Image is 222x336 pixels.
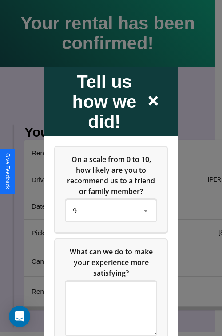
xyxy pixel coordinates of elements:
[62,71,147,131] h2: Tell us how we did!
[55,146,167,232] div: On a scale from 0 to 10, how likely are you to recommend us to a friend or family member?
[67,154,157,196] span: On a scale from 0 to 10, how likely are you to recommend us to a friend or family member?
[66,154,156,196] h5: On a scale from 0 to 10, how likely are you to recommend us to a friend or family member?
[4,153,11,189] div: Give Feedback
[70,246,155,277] span: What can we do to make your experience more satisfying?
[73,206,77,215] span: 9
[9,306,30,327] div: Open Intercom Messenger
[66,200,156,221] div: On a scale from 0 to 10, how likely are you to recommend us to a friend or family member?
